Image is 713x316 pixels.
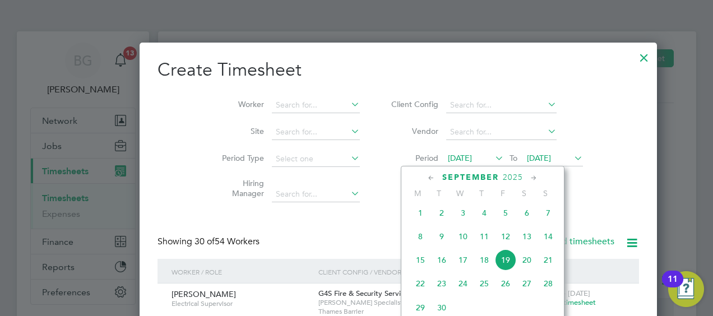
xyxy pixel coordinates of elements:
span: Create timesheet [539,298,596,307]
span: [DATE] [448,153,472,163]
span: September [442,173,499,182]
div: Worker / Role [169,259,316,285]
label: Client Config [388,99,438,109]
span: 17 [452,249,474,271]
label: Period [388,153,438,163]
label: Worker [214,99,264,109]
span: 15 [410,249,431,271]
span: 12 [495,226,516,247]
label: Period Type [214,153,264,163]
span: 16 [431,249,452,271]
span: 19 [495,249,516,271]
input: Select one [272,151,360,167]
span: 13 [516,226,538,247]
div: Showing [158,236,262,248]
span: 4 [474,202,495,224]
span: [PERSON_NAME] Specialist Recruitment Limited [318,298,533,307]
span: 9 [431,226,452,247]
span: [PERSON_NAME] [172,289,236,299]
span: 1 [410,202,431,224]
span: 8 [410,226,431,247]
span: S [535,188,556,198]
span: 11 [474,226,495,247]
span: 18 [474,249,495,271]
input: Search for... [446,124,557,140]
span: S [513,188,535,198]
input: Search for... [272,97,360,113]
span: F [492,188,513,198]
label: Site [214,126,264,136]
span: 22 [410,273,431,294]
span: 21 [538,249,559,271]
label: Timesheet Approver [388,178,438,198]
div: Client Config / Vendor / Site [316,259,536,285]
span: 24 [452,273,474,294]
button: Open Resource Center, 11 new notifications [668,271,704,307]
span: Electrical Supervisor [172,299,310,308]
span: 26 [495,273,516,294]
span: 5 [495,202,516,224]
label: Vendor [388,126,438,136]
span: 2025 [503,173,523,182]
span: 25 [474,273,495,294]
span: T [471,188,492,198]
span: 7 [538,202,559,224]
span: 30 of [195,236,215,247]
span: 3 [452,202,474,224]
input: Search for... [446,97,557,113]
span: 2 [431,202,452,224]
span: 14 [538,226,559,247]
span: [DATE] [527,153,551,163]
input: Search for... [272,187,360,202]
span: [DATE] - [DATE] [539,289,590,298]
span: 6 [516,202,538,224]
span: W [450,188,471,198]
span: T [428,188,450,198]
span: G4S Fire & Security Services (UK) Limited [318,289,455,298]
span: 10 [452,226,474,247]
label: Hiring Manager [214,178,264,198]
span: 20 [516,249,538,271]
span: To [506,151,521,165]
span: Thames Barrier [318,307,533,316]
div: Period [536,259,628,285]
div: 11 [668,279,678,294]
span: 27 [516,273,538,294]
input: Search for... [272,124,360,140]
span: M [407,188,428,198]
span: 23 [431,273,452,294]
h2: Create Timesheet [158,58,639,82]
span: 54 Workers [195,236,260,247]
span: 28 [538,273,559,294]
